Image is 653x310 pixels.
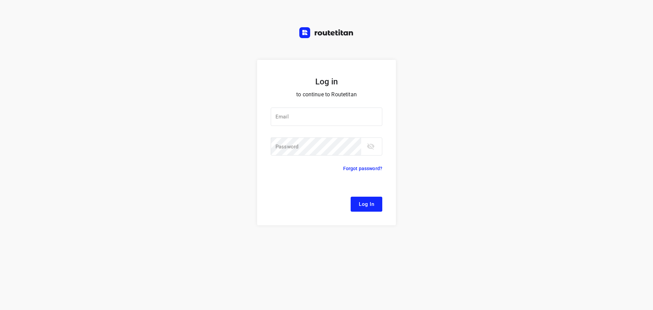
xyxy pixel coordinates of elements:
[271,90,382,99] p: to continue to Routetitan
[351,197,382,212] button: Log In
[271,76,382,87] h5: Log in
[299,27,354,38] img: Routetitan
[364,140,378,153] button: toggle password visibility
[359,200,374,209] span: Log In
[343,164,382,173] p: Forgot password?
